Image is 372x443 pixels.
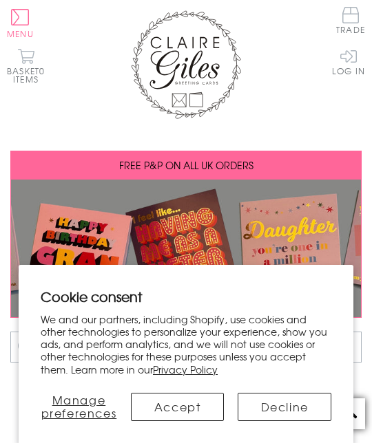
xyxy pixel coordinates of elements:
[153,363,218,376] a: Privacy Policy
[41,313,331,376] p: We and our partners, including Shopify, use cookies and other technologies to personalize your ex...
[7,48,45,83] button: Basket0 items
[332,48,365,75] a: Log In
[348,332,362,363] input: Search
[119,158,254,172] span: FREE P&P ON ALL UK ORDERS
[13,65,45,85] span: 0 items
[41,391,117,421] span: Manage preferences
[238,393,331,421] button: Decline
[336,7,365,34] span: Trade
[7,9,34,38] button: Menu
[41,287,331,306] h2: Cookie consent
[131,10,241,119] img: Claire Giles Greetings Cards
[131,393,225,421] button: Accept
[10,332,362,363] input: Search all products
[336,7,365,36] a: Trade
[41,393,117,421] button: Manage preferences
[7,28,34,40] span: Menu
